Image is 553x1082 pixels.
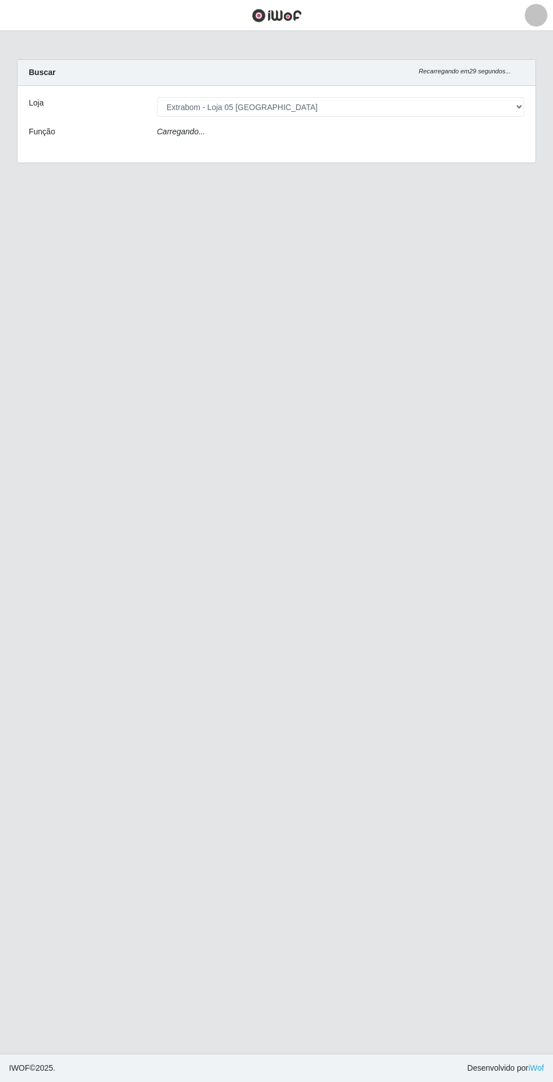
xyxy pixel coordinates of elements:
img: CoreUI Logo [252,8,302,23]
label: Função [29,126,55,138]
label: Loja [29,97,43,109]
span: IWOF [9,1063,30,1072]
i: Carregando... [157,127,205,136]
strong: Buscar [29,68,55,77]
span: © 2025 . [9,1062,55,1074]
a: iWof [528,1063,544,1072]
span: Desenvolvido por [467,1062,544,1074]
i: Recarregando em 29 segundos... [419,68,511,75]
